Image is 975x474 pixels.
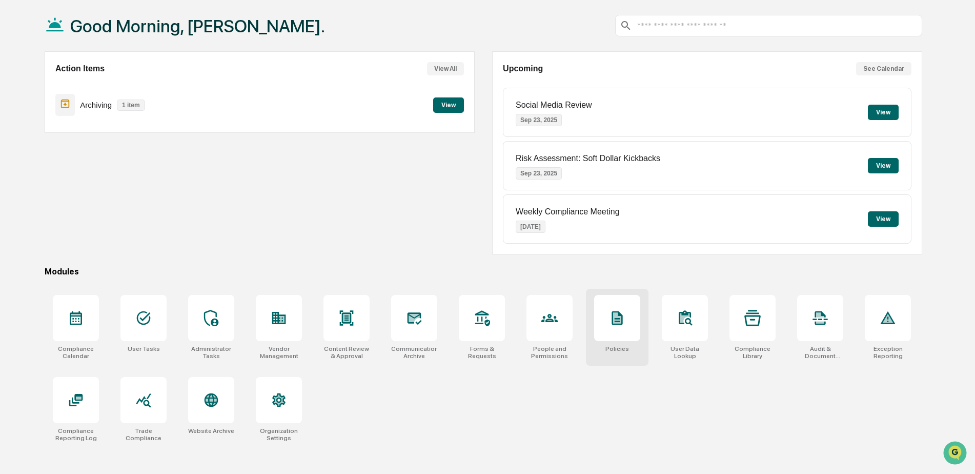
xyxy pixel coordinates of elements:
[117,100,145,111] p: 1 item
[10,22,187,38] p: How can we help?
[516,154,660,163] p: Risk Assessment: Soft Dollar Kickbacks
[55,64,105,73] h2: Action Items
[53,427,99,442] div: Compliance Reporting Log
[516,221,545,233] p: [DATE]
[74,130,83,139] div: 🗄️
[323,345,370,360] div: Content Review & Approval
[526,345,573,360] div: People and Permissions
[80,101,112,109] p: Archiving
[174,82,187,94] button: Start new chat
[797,345,843,360] div: Audit & Document Logs
[85,129,127,140] span: Attestations
[70,16,325,36] h1: Good Morning, [PERSON_NAME].
[6,125,70,144] a: 🖐️Preclearance
[516,207,619,216] p: Weekly Compliance Meeting
[120,427,167,442] div: Trade Compliance
[72,173,124,182] a: Powered byPylon
[503,64,543,73] h2: Upcoming
[729,345,776,360] div: Compliance Library
[10,130,18,139] div: 🖐️
[256,345,302,360] div: Vendor Management
[188,345,234,360] div: Administrator Tasks
[21,149,65,159] span: Data Lookup
[256,427,302,442] div: Organization Settings
[35,89,130,97] div: We're available if you need us!
[662,345,708,360] div: User Data Lookup
[21,129,66,140] span: Preclearance
[868,158,899,173] button: View
[10,78,29,97] img: 1746055101610-c473b297-6a78-478c-a979-82029cc54cd1
[102,174,124,182] span: Pylon
[516,101,592,110] p: Social Media Review
[868,105,899,120] button: View
[433,97,464,113] button: View
[433,100,464,109] a: View
[427,62,464,75] button: View All
[856,62,911,75] button: See Calendar
[516,167,562,180] p: Sep 23, 2025
[605,345,629,352] div: Policies
[45,267,922,276] div: Modules
[35,78,168,89] div: Start new chat
[942,440,970,468] iframe: Open customer support
[128,345,160,352] div: User Tasks
[391,345,437,360] div: Communications Archive
[868,211,899,227] button: View
[459,345,505,360] div: Forms & Requests
[188,427,234,434] div: Website Archive
[865,345,911,360] div: Exception Reporting
[70,125,131,144] a: 🗄️Attestations
[53,345,99,360] div: Compliance Calendar
[516,114,562,126] p: Sep 23, 2025
[10,150,18,158] div: 🔎
[6,145,69,163] a: 🔎Data Lookup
